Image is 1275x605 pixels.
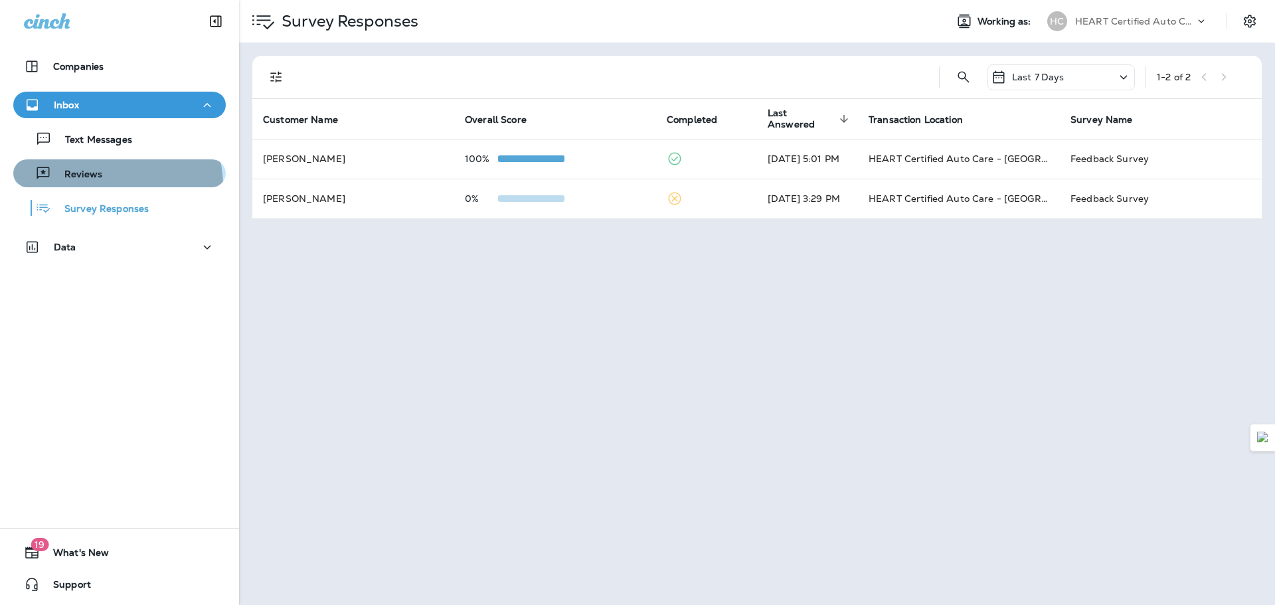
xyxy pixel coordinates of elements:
p: Reviews [51,169,102,181]
span: Customer Name [263,114,355,126]
span: 19 [31,538,48,551]
span: Survey Name [1070,114,1150,126]
td: HEART Certified Auto Care - [GEOGRAPHIC_DATA] [858,139,1060,179]
span: Overall Score [465,114,544,126]
td: [DATE] 3:29 PM [757,179,858,218]
span: Last Answered [768,108,835,130]
td: Feedback Survey [1060,179,1262,218]
td: [PERSON_NAME] [252,139,454,179]
div: HC [1047,11,1067,31]
span: Last Answered [768,108,853,130]
div: 1 - 2 of 2 [1157,72,1191,82]
p: Data [54,242,76,252]
p: Survey Responses [51,203,149,216]
span: Working as: [977,16,1034,27]
td: [DATE] 5:01 PM [757,139,858,179]
p: 100% [465,153,498,164]
span: Completed [667,114,734,126]
span: Support [40,579,91,595]
button: Search Survey Responses [950,64,977,90]
span: Survey Name [1070,114,1133,126]
span: Transaction Location [869,114,963,126]
button: Inbox [13,92,226,118]
td: [PERSON_NAME] [252,179,454,218]
td: HEART Certified Auto Care - [GEOGRAPHIC_DATA] [858,179,1060,218]
button: Support [13,571,226,598]
span: Transaction Location [869,114,980,126]
button: Filters [263,64,290,90]
button: Text Messages [13,125,226,153]
p: Survey Responses [276,11,418,31]
span: Completed [667,114,717,126]
p: Inbox [54,100,79,110]
button: Companies [13,53,226,80]
button: Survey Responses [13,194,226,222]
p: Text Messages [52,134,132,147]
button: Collapse Sidebar [197,8,234,35]
button: Settings [1238,9,1262,33]
button: 19What's New [13,539,226,566]
button: Reviews [13,159,226,187]
p: Last 7 Days [1012,72,1064,82]
td: Feedback Survey [1060,139,1262,179]
button: Data [13,234,226,260]
span: Customer Name [263,114,338,126]
p: 0% [465,193,498,204]
p: Companies [53,61,104,72]
span: What's New [40,547,109,563]
img: Detect Auto [1257,432,1269,444]
span: Overall Score [465,114,527,126]
p: HEART Certified Auto Care [1075,16,1195,27]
